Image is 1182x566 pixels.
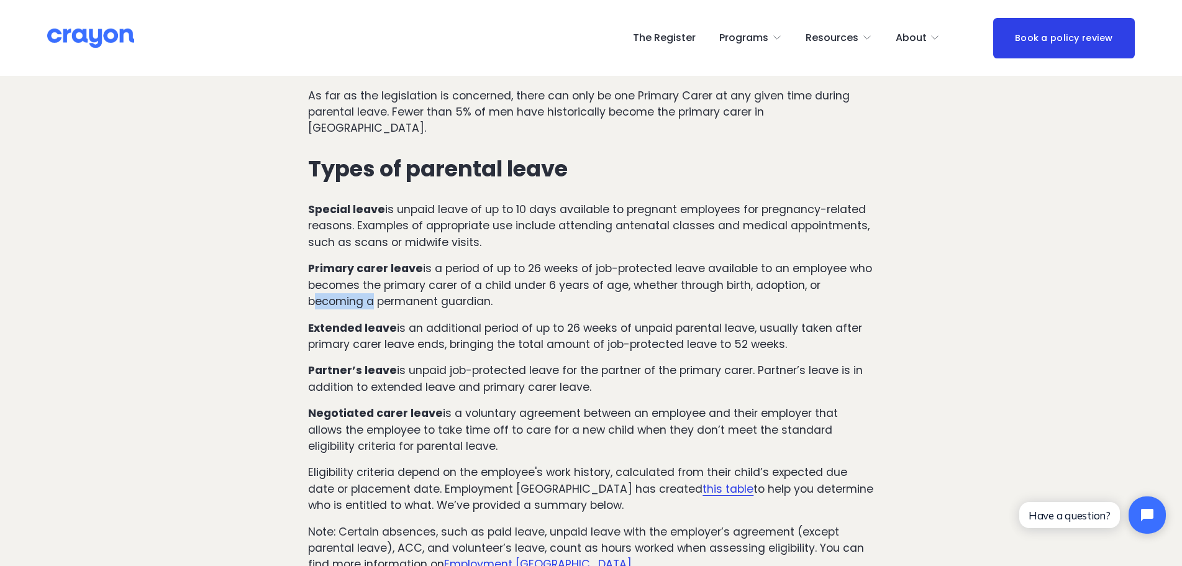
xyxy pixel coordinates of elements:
[1009,486,1176,544] iframe: Tidio Chat
[896,28,940,48] a: folder dropdown
[308,405,873,454] p: is a voluntary agreement between an employee and their employer that allows the employee to take ...
[308,362,873,395] p: is unpaid job-protected leave for the partner of the primary carer. Partner’s leave is in additio...
[702,482,753,496] a: this table
[993,18,1135,58] a: Book a policy review
[308,153,568,184] strong: Types of parental leave
[806,28,872,48] a: folder dropdown
[308,201,873,250] p: is unpaid leave of up to 10 days available to pregnant employees for pregnancy-related reasons. E...
[308,202,385,217] strong: Special leave
[308,261,423,276] strong: Primary carer leave
[308,321,397,335] strong: Extended leave
[308,260,873,309] p: is a period of up to 26 weeks of job-protected leave available to an employee who becomes the pri...
[308,464,873,513] p: Eligibility criteria depend on the employee's work history, calculated from their child’s expecte...
[633,28,696,48] a: The Register
[308,320,873,353] p: is an additional period of up to 26 weeks of unpaid parental leave, usually taken after primary c...
[896,29,927,47] span: About
[308,88,873,137] p: As far as the legislation is concerned, there can only be one Primary Carer at any given time dur...
[719,28,782,48] a: folder dropdown
[47,27,134,49] img: Crayon
[719,29,768,47] span: Programs
[308,363,397,378] strong: Partner’s leave
[806,29,858,47] span: Resources
[308,406,443,421] strong: Negotiated carer leave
